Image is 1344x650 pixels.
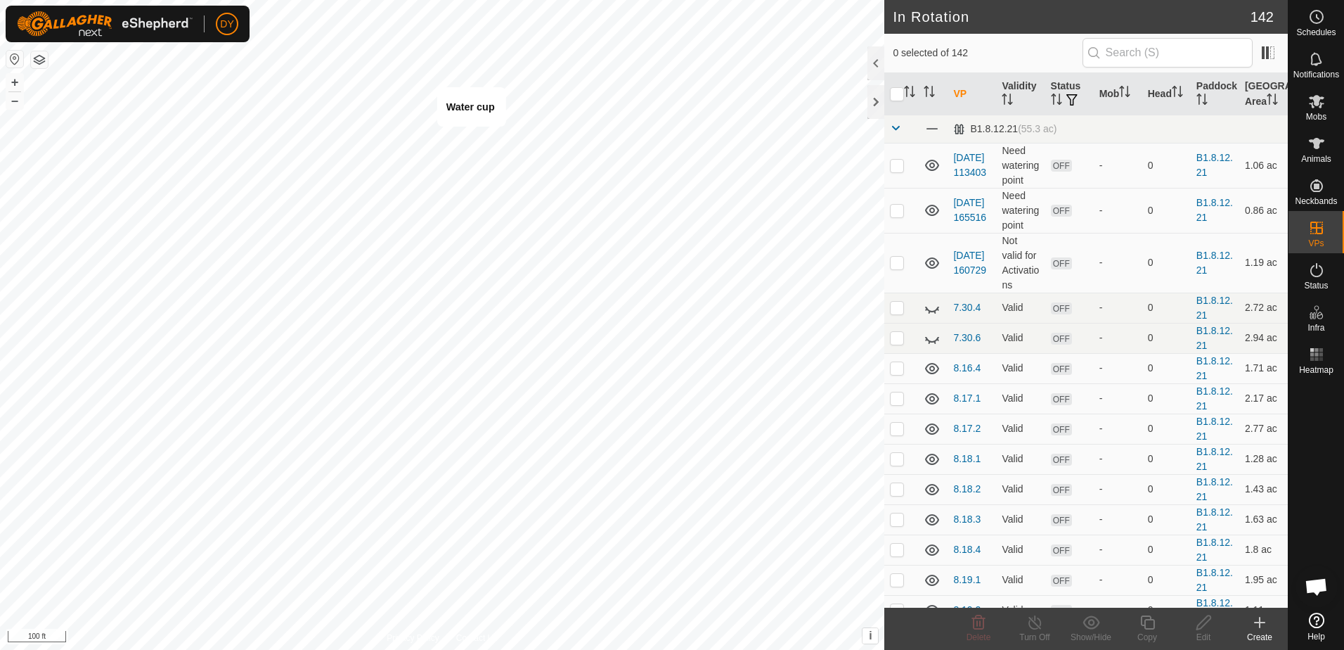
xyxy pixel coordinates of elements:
span: Mobs [1306,113,1326,121]
span: Help [1307,632,1325,641]
span: OFF [1051,575,1072,587]
div: Water cup [446,98,495,115]
td: 1.8 ac [1239,535,1288,565]
td: Valid [996,383,1045,414]
td: 0 [1142,188,1191,233]
td: 0 [1142,383,1191,414]
div: - [1099,603,1137,618]
td: 0 [1142,293,1191,323]
td: 0 [1142,565,1191,595]
td: Need watering point [996,188,1045,233]
span: Infra [1307,324,1324,332]
td: Not valid for Activations [996,233,1045,293]
td: 0 [1142,143,1191,188]
a: 8.18.1 [953,453,981,464]
td: 0 [1142,323,1191,353]
div: - [1099,482,1137,497]
td: 1.63 ac [1239,504,1288,535]
a: 8.19.1 [953,574,981,585]
div: - [1099,452,1137,466]
td: 1.06 ac [1239,143,1288,188]
td: 0 [1142,474,1191,504]
a: B1.8.12.21 [1196,506,1233,533]
div: Copy [1119,631,1175,644]
a: B1.8.12.21 [1196,476,1233,502]
span: Notifications [1293,70,1339,79]
td: Valid [996,535,1045,565]
a: 8.17.2 [953,423,981,434]
td: 2.72 ac [1239,293,1288,323]
span: OFF [1051,302,1072,314]
span: i [869,630,872,642]
span: 0 selected of 142 [893,46,1082,60]
div: Create [1232,631,1288,644]
a: Privacy Policy [387,632,439,644]
a: B1.8.12.21 [1196,537,1233,563]
th: VP [948,73,996,115]
a: Contact Us [456,632,498,644]
span: OFF [1051,544,1072,556]
div: - [1099,542,1137,557]
a: B1.8.12.21 [1196,355,1233,381]
p-sorticon: Activate to sort [1119,88,1130,99]
div: - [1099,300,1137,315]
span: Heatmap [1299,366,1333,374]
button: – [6,92,23,109]
span: OFF [1051,393,1072,405]
a: B1.8.12.21 [1196,325,1233,351]
button: + [6,74,23,91]
button: Map Layers [31,51,48,68]
td: 0 [1142,233,1191,293]
span: (55.3 ac) [1018,123,1057,134]
a: B1.8.12.21 [1196,152,1233,178]
a: Open chat [1295,566,1338,608]
input: Search (S) [1083,38,1253,68]
p-sorticon: Activate to sort [1172,88,1183,99]
span: VPs [1308,239,1324,248]
div: B1.8.12.21 [953,123,1057,135]
span: Neckbands [1295,197,1337,205]
span: OFF [1051,205,1072,217]
th: [GEOGRAPHIC_DATA] Area [1239,73,1288,115]
span: OFF [1051,257,1072,269]
a: B1.8.12.21 [1196,567,1233,593]
a: 8.18.3 [953,514,981,525]
div: - [1099,573,1137,587]
span: OFF [1051,160,1072,172]
td: 1.43 ac [1239,474,1288,504]
div: - [1099,391,1137,406]
td: 0 [1142,414,1191,444]
a: [DATE] 113403 [953,152,986,178]
p-sorticon: Activate to sort [1196,96,1208,107]
a: [DATE] 165516 [953,197,986,223]
th: Validity [996,73,1045,115]
div: Show/Hide [1063,631,1119,644]
td: 2.17 ac [1239,383,1288,414]
div: - [1099,421,1137,436]
td: 2.94 ac [1239,323,1288,353]
td: Valid [996,565,1045,595]
td: 0 [1142,595,1191,625]
span: OFF [1051,605,1072,617]
td: Valid [996,323,1045,353]
div: Turn Off [1007,631,1063,644]
a: Help [1288,607,1344,646]
div: - [1099,158,1137,173]
td: Valid [996,293,1045,323]
a: 8.17.1 [953,393,981,404]
span: Animals [1301,155,1331,163]
p-sorticon: Activate to sort [904,88,915,99]
td: 1.71 ac [1239,353,1288,383]
a: B1.8.12.21 [1196,597,1233,623]
td: 0 [1142,444,1191,474]
span: OFF [1051,363,1072,375]
td: 2.77 ac [1239,414,1288,444]
a: B1.8.12.21 [1196,295,1233,321]
td: 0.86 ac [1239,188,1288,233]
td: Valid [996,474,1045,504]
td: 1.28 ac [1239,444,1288,474]
td: Valid [996,595,1045,625]
img: Gallagher Logo [17,11,193,37]
span: OFF [1051,514,1072,526]
a: 8.18.4 [953,544,981,555]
